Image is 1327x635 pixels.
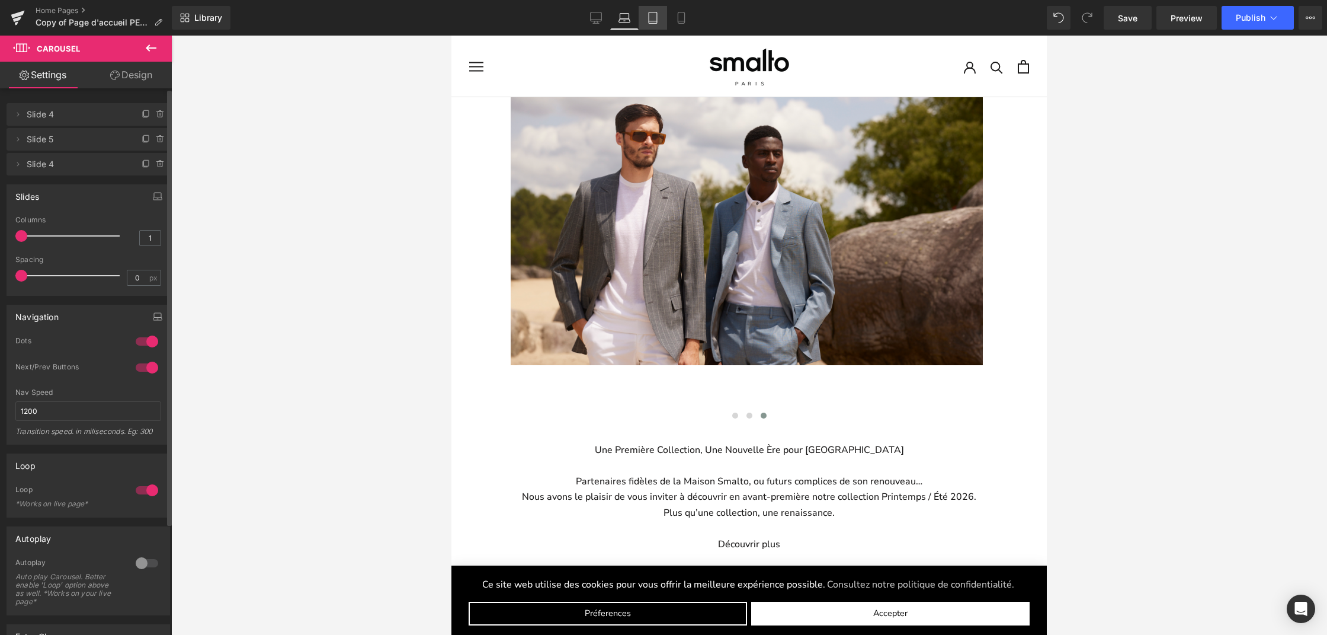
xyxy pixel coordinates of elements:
[15,305,59,322] div: Navigation
[37,44,80,53] span: Carousel
[27,153,126,175] span: Slide 4
[582,6,610,30] a: Desktop
[1222,6,1294,30] button: Publish
[149,274,159,282] span: px
[1118,12,1137,24] span: Save
[36,6,172,15] a: Home Pages
[1299,6,1322,30] button: More
[15,500,122,508] div: *Works on live page*
[15,527,51,544] div: Autoplay
[667,6,695,30] a: Mobile
[27,128,126,151] span: Slide 5
[36,18,149,27] span: Copy of Page d'accueil PE24 TEST
[15,573,122,606] div: Auto play Carousel. Better enable 'Loop' option above as well. *Works on your live page*
[88,62,174,88] a: Design
[15,388,161,397] div: Nav Speed
[15,558,124,570] div: Autoplay
[15,216,161,224] div: Columns
[1075,6,1099,30] button: Redo
[194,12,222,23] span: Library
[31,543,374,556] span: Ce site web utilise des cookies pour vous offrir la meilleure expérience possible.
[18,407,578,422] p: Une Première Collection, Une Nouvelle Ère pour [GEOGRAPHIC_DATA]
[172,6,230,30] a: New Library
[267,502,329,515] a: Découvrir plus
[539,25,552,37] a: Recherche
[27,103,126,126] span: Slide 4
[1047,6,1070,30] button: Undo
[1236,13,1265,23] span: Publish
[1156,6,1217,30] a: Preview
[610,6,639,30] a: Laptop
[18,454,578,469] p: Nous avons le plaisir de vous inviter à découvrir en avant-première notre collection Printemps / ...
[1171,12,1203,24] span: Preview
[18,26,32,36] button: Ouvrir la navigation
[15,485,124,497] div: Loop
[15,427,161,444] div: Transition speed. in miliseconds. Eg: 300
[15,336,124,349] div: Dots
[17,566,296,590] button: Préferences
[18,470,578,485] p: Plus qu’une collection, une renaissance.
[300,566,578,590] button: Accepter
[1287,595,1315,623] div: Open Intercom Messenger
[15,185,39,202] div: Slides
[15,362,124,375] div: Next/Prev Buttons
[15,256,161,264] div: Spacing
[257,11,339,51] img: Smalto
[18,438,578,454] p: Partenaires fidèles de la Maison Smalto, ou futurs complices de son renouveau…
[15,454,36,471] div: Loop
[639,6,667,30] a: Tablet
[374,540,565,559] a: Consultez notre politique de confidentialité. (opens in a new tab)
